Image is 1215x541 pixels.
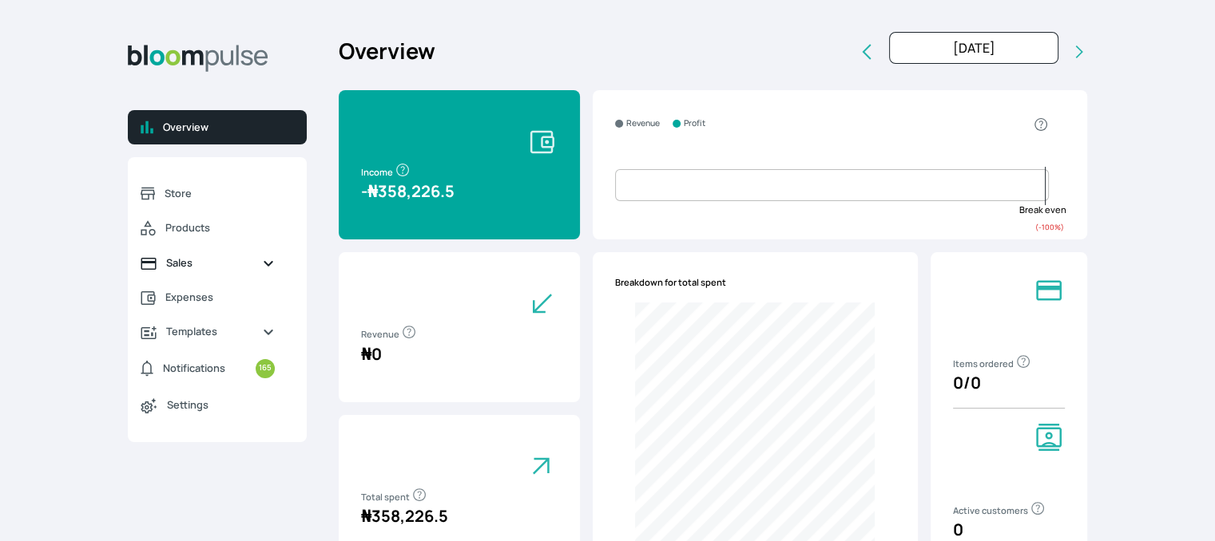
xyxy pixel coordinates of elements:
[165,220,275,235] span: Products
[953,357,1031,369] span: Items ordered
[361,328,417,340] span: Revenue
[953,504,1046,516] span: Active customers
[684,117,705,130] small: Profit
[128,176,288,211] a: Store
[256,359,275,378] small: 165
[361,491,427,503] span: Total spent
[165,186,275,201] span: Store
[339,35,435,68] h2: Overview
[128,246,288,280] a: Sales
[128,388,288,423] a: Settings
[953,371,1065,395] p: 0 / 0
[626,117,660,130] small: Revenue
[1035,222,1064,232] small: ( -100 %)
[361,505,448,527] span: 358,226.5
[128,45,268,72] img: Bloom Logo
[128,349,288,388] a: Notifications165
[165,290,275,305] span: Expenses
[166,255,249,270] span: Sales
[361,166,411,178] span: Income
[367,180,378,202] span: ₦
[128,110,307,144] a: Overview
[163,120,294,135] span: Overview
[361,505,371,527] span: ₦
[128,280,288,314] a: Expenses
[163,361,225,376] span: Notifications
[361,343,382,365] span: 0
[128,314,288,349] a: Templates
[128,32,307,522] aside: Sidebar
[361,343,371,365] span: ₦
[128,211,288,246] a: Products
[167,397,275,413] span: Settings
[166,324,249,339] span: Templates
[615,276,726,290] span: Breakdown for total spent
[361,180,455,202] span: - 358,226.5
